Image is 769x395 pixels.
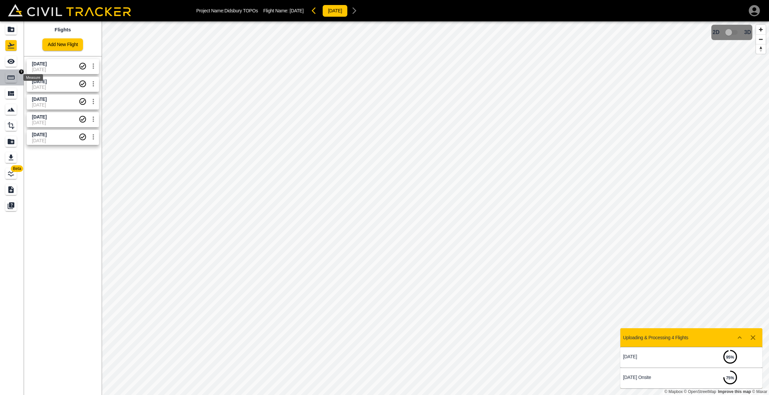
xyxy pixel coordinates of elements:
button: Reset bearing to north [756,44,766,54]
strong: 95 % [726,355,734,360]
a: Map feedback [718,389,751,394]
button: Zoom in [756,25,766,34]
button: [DATE] [322,5,348,17]
button: Show more [733,331,746,344]
img: Civil Tracker [8,4,131,17]
span: 3D model not uploaded yet [722,26,742,39]
button: Zoom out [756,34,766,44]
span: 3D [744,29,751,35]
span: 2D [713,29,719,35]
div: Measure [23,74,43,81]
p: Uploading & Processing 4 Flights [623,335,688,340]
strong: 75 % [726,376,734,380]
p: Flight Name: [263,8,304,13]
p: Project Name: Didsbury TOPOs [196,8,258,13]
canvas: Map [102,21,769,395]
p: [DATE] Onsite [623,375,691,380]
span: [DATE] [290,8,304,13]
a: Mapbox [664,389,683,394]
a: OpenStreetMap [684,389,716,394]
p: [DATE] [623,354,691,359]
a: Maxar [752,389,767,394]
